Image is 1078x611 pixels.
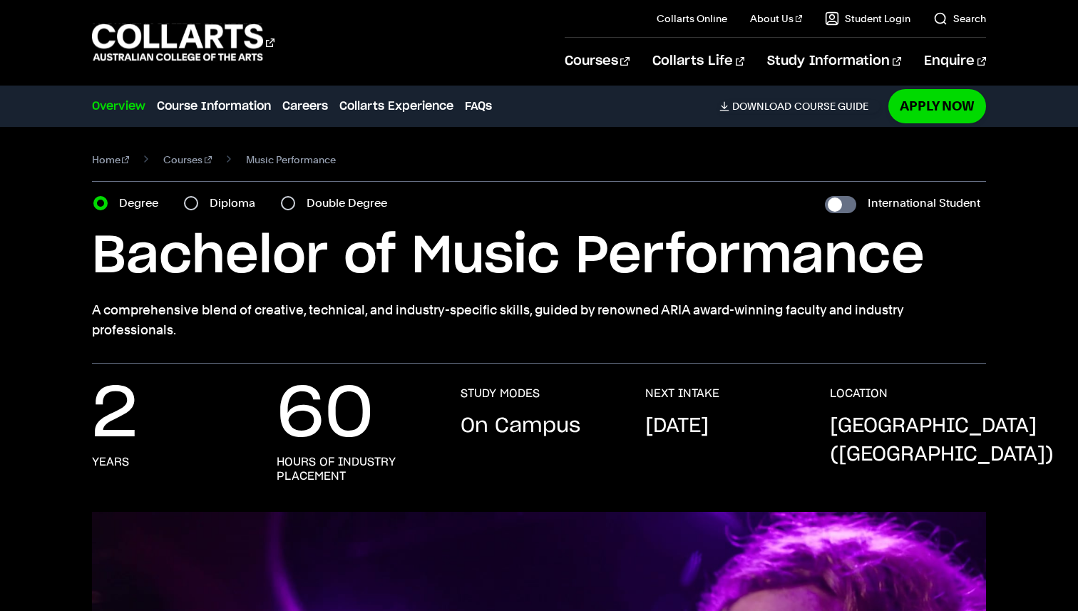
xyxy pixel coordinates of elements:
[830,412,1054,469] p: [GEOGRAPHIC_DATA] ([GEOGRAPHIC_DATA])
[732,100,791,113] span: Download
[750,11,803,26] a: About Us
[246,150,336,170] span: Music Performance
[888,89,986,123] a: Apply Now
[277,455,433,483] h3: hours of industry placement
[277,386,374,443] p: 60
[645,386,719,401] h3: NEXT INTAKE
[461,386,540,401] h3: STUDY MODES
[719,100,880,113] a: DownloadCourse Guide
[92,98,145,115] a: Overview
[163,150,212,170] a: Courses
[307,193,396,213] label: Double Degree
[565,38,630,85] a: Courses
[92,386,138,443] p: 2
[933,11,986,26] a: Search
[92,150,130,170] a: Home
[92,455,129,469] h3: years
[924,38,986,85] a: Enquire
[92,22,274,63] div: Go to homepage
[282,98,328,115] a: Careers
[868,193,980,213] label: International Student
[767,38,901,85] a: Study Information
[157,98,271,115] a: Course Information
[119,193,167,213] label: Degree
[645,412,709,441] p: [DATE]
[825,11,910,26] a: Student Login
[465,98,492,115] a: FAQs
[210,193,264,213] label: Diploma
[339,98,453,115] a: Collarts Experience
[92,300,987,340] p: A comprehensive blend of creative, technical, and industry-specific skills, guided by renowned AR...
[652,38,744,85] a: Collarts Life
[461,412,580,441] p: On Campus
[92,225,987,289] h1: Bachelor of Music Performance
[830,386,888,401] h3: LOCATION
[657,11,727,26] a: Collarts Online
